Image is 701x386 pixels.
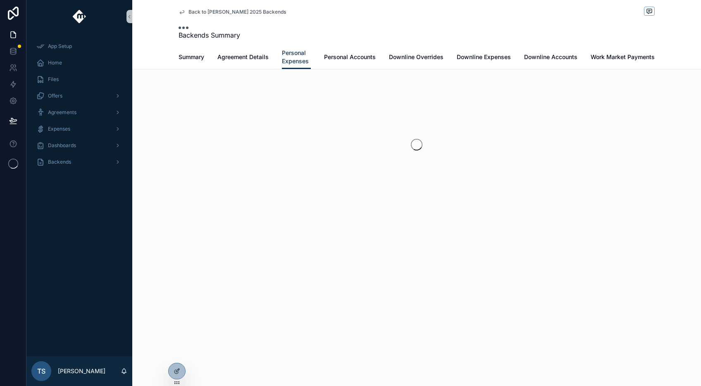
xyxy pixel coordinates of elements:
[389,53,443,61] span: Downline Overrides
[31,55,127,70] a: Home
[31,105,127,120] a: Agreements
[31,72,127,87] a: Files
[217,53,269,61] span: Agreement Details
[282,49,311,65] span: Personal Expenses
[31,138,127,153] a: Dashboards
[179,50,204,66] a: Summary
[457,53,511,61] span: Downline Expenses
[48,93,62,99] span: Offers
[26,33,132,180] div: scrollable content
[31,122,127,136] a: Expenses
[217,50,269,66] a: Agreement Details
[591,50,655,66] a: Work Market Payments
[389,50,443,66] a: Downline Overrides
[324,53,376,61] span: Personal Accounts
[591,53,655,61] span: Work Market Payments
[179,53,204,61] span: Summary
[73,10,86,23] img: App logo
[524,50,577,66] a: Downline Accounts
[524,53,577,61] span: Downline Accounts
[48,159,71,165] span: Backends
[31,88,127,103] a: Offers
[457,50,511,66] a: Downline Expenses
[179,9,286,15] a: Back to [PERSON_NAME] 2025 Backends
[37,366,45,376] span: TS
[31,39,127,54] a: App Setup
[179,30,240,40] span: Backends Summary
[188,9,286,15] span: Back to [PERSON_NAME] 2025 Backends
[324,50,376,66] a: Personal Accounts
[282,45,311,69] a: Personal Expenses
[31,155,127,169] a: Backends
[48,142,76,149] span: Dashboards
[48,43,72,50] span: App Setup
[48,126,70,132] span: Expenses
[48,60,62,66] span: Home
[48,109,76,116] span: Agreements
[48,76,59,83] span: Files
[58,367,105,375] p: [PERSON_NAME]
